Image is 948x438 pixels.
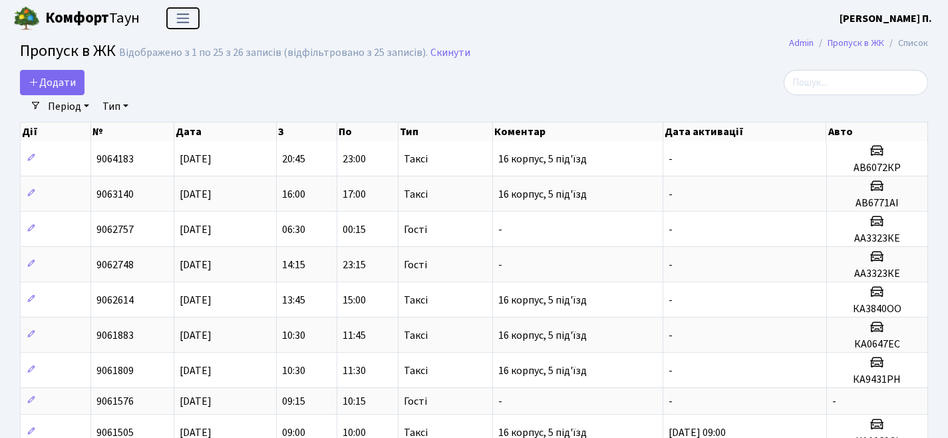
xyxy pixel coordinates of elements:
span: 14:15 [282,258,305,272]
span: 9061809 [96,363,134,378]
span: - [498,258,502,272]
span: Гості [404,260,427,270]
span: - [669,394,673,409]
span: Таксі [404,365,428,376]
span: Пропуск в ЖК [20,39,116,63]
a: [PERSON_NAME] П. [840,11,932,27]
span: 9062614 [96,293,134,308]
h5: КА0647ЕС [832,338,922,351]
span: - [832,394,836,409]
span: 00:15 [343,222,366,237]
span: Додати [29,75,76,90]
span: - [669,328,673,343]
span: [DATE] [180,222,212,237]
b: [PERSON_NAME] П. [840,11,932,26]
h5: АВ6072КР [832,162,922,174]
a: Додати [20,70,84,95]
span: Таксі [404,427,428,438]
a: Скинути [430,47,470,59]
span: 16 корпус, 5 під'їзд [498,363,587,378]
span: [DATE] [180,152,212,166]
span: 9062748 [96,258,134,272]
span: 16 корпус, 5 під'їзд [498,293,587,308]
span: [DATE] [180,363,212,378]
span: 20:45 [282,152,305,166]
th: Дії [21,122,91,141]
span: - [669,258,673,272]
span: 16:00 [282,187,305,202]
th: № [91,122,175,141]
th: З [277,122,337,141]
h5: АА3323КЕ [832,232,922,245]
span: 9062757 [96,222,134,237]
a: Період [43,95,94,118]
span: Гості [404,396,427,407]
nav: breadcrumb [769,29,948,57]
span: - [669,187,673,202]
div: Відображено з 1 по 25 з 26 записів (відфільтровано з 25 записів). [119,47,428,59]
span: Таксі [404,189,428,200]
span: 9064183 [96,152,134,166]
span: 13:45 [282,293,305,308]
span: 23:00 [343,152,366,166]
span: 16 корпус, 5 під'їзд [498,328,587,343]
span: 11:45 [343,328,366,343]
span: - [669,293,673,308]
span: - [498,222,502,237]
a: Admin [789,36,814,50]
span: - [669,222,673,237]
h5: КА3840ОО [832,303,922,316]
span: 15:00 [343,293,366,308]
th: Тип [398,122,493,141]
span: [DATE] [180,394,212,409]
span: Таксі [404,330,428,341]
input: Пошук... [784,70,928,95]
b: Комфорт [45,7,109,29]
th: Дата [174,122,276,141]
h5: АА3323КЕ [832,268,922,280]
span: Таксі [404,154,428,164]
span: 10:30 [282,363,305,378]
th: По [337,122,398,141]
span: 16 корпус, 5 під'їзд [498,152,587,166]
span: 09:15 [282,394,305,409]
span: 9061576 [96,394,134,409]
span: 17:00 [343,187,366,202]
a: Пропуск в ЖК [828,36,884,50]
span: 10:15 [343,394,366,409]
li: Список [884,36,928,51]
h5: КА9431PH [832,373,922,386]
span: - [669,152,673,166]
th: Авто [826,122,928,141]
span: Гості [404,224,427,235]
span: Таксі [404,295,428,306]
img: logo.png [13,5,40,32]
span: 16 корпус, 5 під'їзд [498,187,587,202]
th: Дата активації [663,122,826,141]
span: [DATE] [180,258,212,272]
span: - [498,394,502,409]
span: 06:30 [282,222,305,237]
span: 10:30 [282,328,305,343]
th: Коментар [493,122,664,141]
span: 9063140 [96,187,134,202]
span: Таун [45,7,140,30]
span: [DATE] [180,187,212,202]
a: Тип [97,95,134,118]
span: 9061883 [96,328,134,343]
span: [DATE] [180,293,212,308]
span: 11:30 [343,363,366,378]
span: - [669,363,673,378]
button: Переключити навігацію [166,7,200,29]
span: [DATE] [180,328,212,343]
span: 23:15 [343,258,366,272]
h5: АВ6771АІ [832,197,922,210]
